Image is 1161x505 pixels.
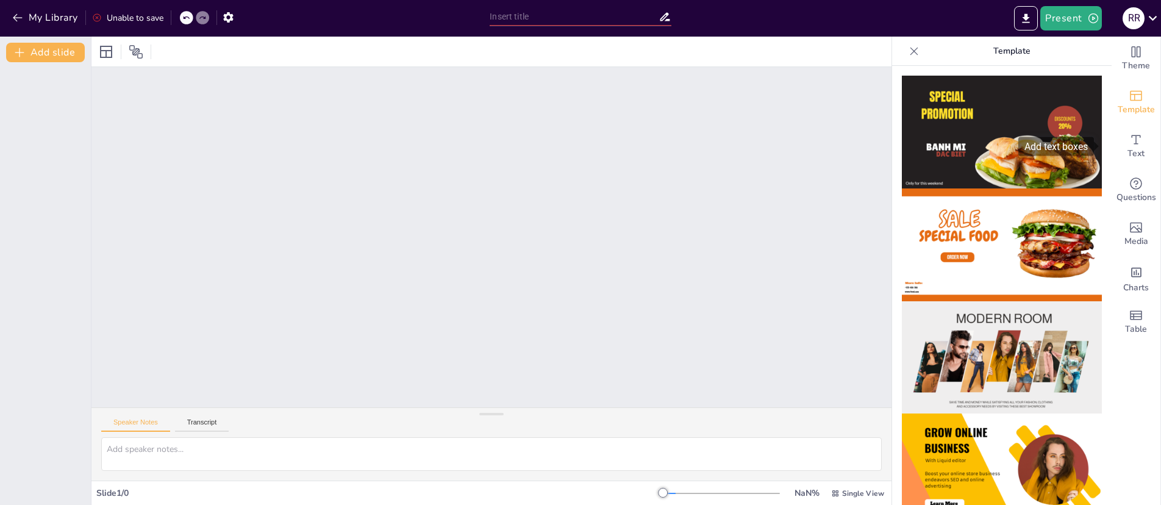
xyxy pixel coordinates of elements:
button: Add slide [6,43,85,62]
button: Export to PowerPoint [1014,6,1038,30]
p: Template [924,37,1099,66]
div: Layout [96,42,116,62]
div: Get real-time input from your audience [1112,168,1160,212]
span: Table [1125,323,1147,336]
img: thumb-2.png [902,188,1102,301]
span: Charts [1123,281,1149,295]
div: Add text boxes [1018,137,1094,156]
span: Single View [842,489,884,498]
span: Theme [1122,59,1150,73]
span: Template [1118,103,1155,116]
span: Position [129,45,143,59]
div: Unable to save [92,12,163,24]
button: Speaker Notes [101,418,170,432]
div: Change the overall theme [1112,37,1160,81]
button: R R [1123,6,1145,30]
span: Media [1124,235,1148,248]
div: Add images, graphics, shapes or video [1112,212,1160,256]
button: Present [1040,6,1101,30]
button: My Library [9,8,83,27]
button: Transcript [175,418,229,432]
div: Add ready made slides [1112,81,1160,124]
div: Add text boxes [1112,124,1160,168]
div: R R [1123,7,1145,29]
div: NaN % [792,487,821,499]
input: Insert title [490,8,658,26]
img: thumb-1.png [902,76,1102,188]
div: Add a table [1112,300,1160,344]
div: Add charts and graphs [1112,256,1160,300]
img: thumb-3.png [902,301,1102,414]
span: Text [1127,147,1145,160]
div: Slide 1 / 0 [96,487,663,499]
span: Questions [1116,191,1156,204]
